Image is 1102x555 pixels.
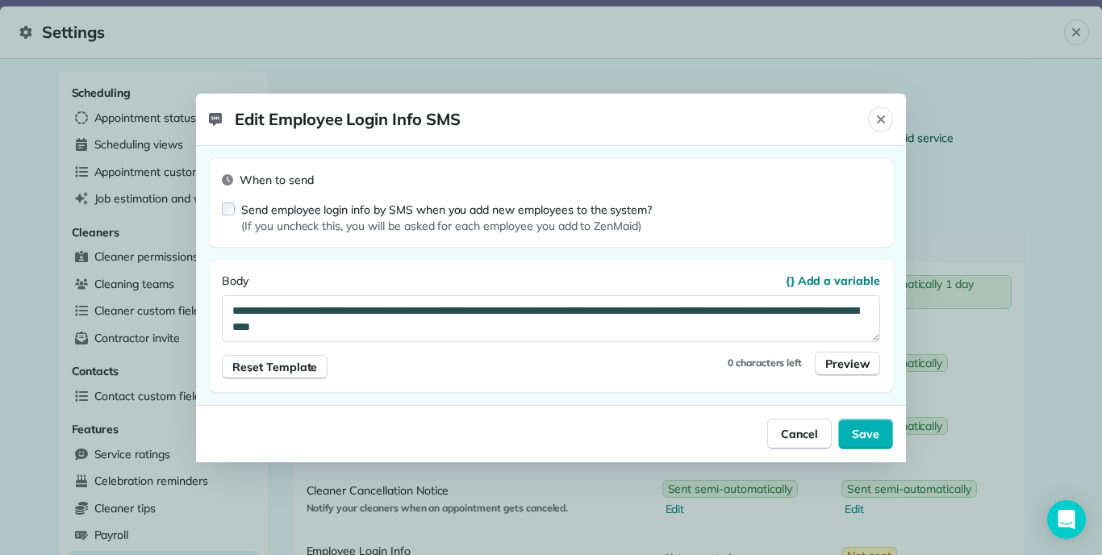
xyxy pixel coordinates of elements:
button: Cancel [767,419,832,449]
label: Send employee login info by SMS when you add new employees to the system? [241,202,652,218]
button: Close [868,106,893,132]
span: When to send [240,172,314,188]
span: Cancel [781,426,818,442]
span: Reset Template [232,359,317,375]
span: (If you uncheck this, you will be asked for each employee you add to ZenMaid) [241,218,652,234]
span: Preview [825,356,870,372]
span: Edit Employee Login Info SMS [209,106,868,132]
button: Save [838,419,893,449]
button: {} Add a variable [786,273,880,289]
span: 0 characters left [728,357,802,369]
button: Preview [815,352,880,376]
button: Reset Template [222,355,328,379]
label: Body [222,273,880,289]
span: Save [852,426,879,442]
